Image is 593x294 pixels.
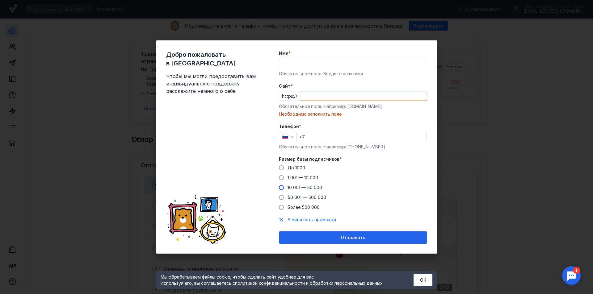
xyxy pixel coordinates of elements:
span: 1 001 — 10 000 [288,175,318,180]
div: Обязательное поле. Например: [DOMAIN_NAME] [279,103,427,110]
span: Размер базы подписчиков [279,156,339,162]
span: Телефон [279,123,299,130]
span: Cайт [279,83,291,89]
span: Отправить [341,235,365,240]
span: Имя [279,50,288,56]
button: Отправить [279,231,427,244]
div: Обязательное поле. Например: [PHONE_NUMBER] [279,144,427,150]
span: Чтобы мы могли предоставить вам индивидуальную поддержку, расскажите немного о себе [166,72,259,95]
button: ОК [414,274,432,286]
span: 50 001 — 500 000 [288,195,326,200]
div: Необходимо заполнить поле [279,111,427,117]
span: У меня есть промокод [288,217,336,222]
span: Добро пожаловать в [GEOGRAPHIC_DATA] [166,50,259,68]
button: У меня есть промокод [288,217,336,223]
span: 10 001 — 50 000 [288,185,322,190]
span: Более 500 000 [288,205,320,210]
span: До 1000 [288,165,305,170]
div: Мы обрабатываем файлы cookie, чтобы сделать сайт удобнее для вас. Используя его, вы соглашаетесь c [161,274,398,286]
div: 1 [14,4,21,10]
a: политикой конфиденциальности и обработки персональных данных [235,280,383,286]
div: Обязательное поле. Введите ваше имя [279,71,427,77]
